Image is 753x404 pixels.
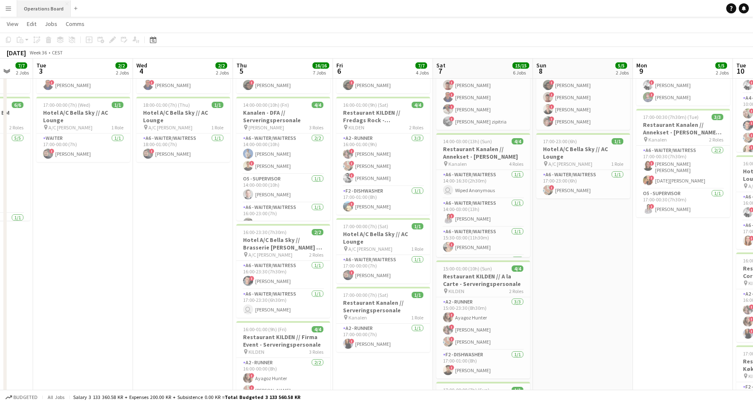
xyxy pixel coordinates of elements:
span: Kanalen [448,161,467,167]
app-job-card: 16:00-23:30 (7h30m)2/2Hotel A/C Bella Sky // Brasserie [PERSON_NAME] - Serveringspersonale A/C [P... [236,224,330,318]
app-card-role: A6 - WAITER/WAITRESS1/117:00-00:00 (7h)![PERSON_NAME] [336,255,430,283]
app-card-role: O5 - SUPERVISOR1/1 [436,255,530,284]
span: Total Budgeted 3 133 560.58 KR [225,394,300,400]
button: Operations Board [17,0,71,17]
app-card-role: A4 - BREAKFAST ATTENDANT4/408:00-12:00 (4h)![PERSON_NAME]![PERSON_NAME]![PERSON_NAME]![PERSON_NAME] [536,65,630,130]
span: ! [149,80,154,85]
app-card-role: A2 - RUNNER3/315:00-23:30 (8h30m)!Ayagoz Hunter![PERSON_NAME]![PERSON_NAME] [436,297,530,350]
span: 14:00-03:00 (13h) (Sun) [443,138,492,144]
span: ! [449,242,454,247]
div: 08:00-12:00 (4h)4/4Hotel A/C Bella Sky // BM Breakfast A/C [PERSON_NAME]1 RoleA4 - BREAKFAST ATTE... [536,28,630,130]
span: 2/2 [115,62,127,69]
h3: Hotel A/C Bella Sky // Brasserie [PERSON_NAME] - Serveringspersonale [236,236,330,251]
span: ! [649,204,654,209]
span: 1/1 [412,223,423,229]
app-card-role: A2 - RUNNER2/216:00-00:00 (8h)!Ayagoz Hunter![PERSON_NAME] [236,358,330,399]
div: Salary 3 133 360.58 KR + Expenses 200.00 KR + Subsistence 0.00 KR = [73,394,300,400]
app-card-role: A6 - WAITER/WAITRESS1/118:00-01:00 (7h)![PERSON_NAME] [136,134,230,162]
span: ! [349,161,354,166]
app-card-role: O5 - SUPERVISOR1/117:00-00:30 (7h30m)![PERSON_NAME] [636,189,730,217]
span: Sat [436,62,446,69]
app-job-card: 17:00-00:00 (7h) (Sat)1/1Restaurant Kanalen // Serveringspersonale Kanalen1 RoleA2 - RUNNER1/117:... [336,287,430,352]
h3: Hotel A/C Bella Sky // AC Lounge [336,230,430,245]
span: A/C [PERSON_NAME] [49,124,92,131]
span: ! [449,80,454,85]
app-card-role: A6 - WAITER/WAITRESS1/117:00-23:00 (6h)![PERSON_NAME] [536,170,630,198]
span: 7 [435,66,446,76]
span: Kanalen [348,314,367,321]
span: ! [549,92,554,97]
span: 7/7 [15,62,27,69]
span: A/C [PERSON_NAME] [548,161,592,167]
app-job-card: 14:00-03:00 (13h) (Sun)4/4Restaurant Kanalen // Annekset - [PERSON_NAME] Kanalen4 RolesA6 - WAITE... [436,133,530,257]
span: ! [449,324,454,329]
div: 6 Jobs [513,69,529,76]
span: [PERSON_NAME] [248,124,284,131]
app-card-role: A6 - WAITER/WAITRESS1/117:00-23:30 (6h30m) [PERSON_NAME] [236,289,330,318]
span: 4/4 [512,138,523,144]
span: 8 [535,66,546,76]
div: 2 Jobs [116,69,129,76]
span: 2 Roles [409,124,423,131]
div: [DATE] [7,49,26,57]
span: 5 [235,66,247,76]
app-card-role: A6 - WAITER/WAITRESS1/114:00-03:00 (13h)![PERSON_NAME] [436,198,530,227]
h3: Restaurant KILDEN // Firma Event - Serveringspersonale [236,333,330,348]
div: 2 Jobs [16,69,29,76]
span: Wed [136,62,147,69]
app-job-card: 15:00-01:00 (10h) (Sun)4/4Restaurant KILDEN // A la Carte - Serveringspersonale KILDEN2 RolesA2 -... [436,260,530,378]
span: Jobs [45,20,57,28]
span: ! [549,116,554,121]
app-job-card: 17:00-00:30 (7h30m) (Tue)3/3Restaurant Kanalen // Annekset - [PERSON_NAME] (KOELNMESSE) Kanalen2 ... [636,109,730,217]
app-card-role: A2 - RUNNER1/117:00-00:00 (7h)![PERSON_NAME] [336,324,430,352]
span: 5/5 [615,62,627,69]
span: 4 Roles [509,161,523,167]
app-card-role: O5 - SUPERVISOR1/114:00-00:00 (10h)[PERSON_NAME] [236,174,330,203]
span: ! [549,185,554,190]
span: Budgeted [13,394,38,400]
span: 4/4 [512,265,523,272]
app-card-role: F2 - DISHWASHER1/117:00-01:00 (8h)![PERSON_NAME] [436,350,530,378]
app-job-card: 17:00-00:00 (7h) (Sat)1/1Hotel A/C Bella Sky // AC Lounge A/C [PERSON_NAME]1 RoleA6 - WAITER/WAIT... [336,218,430,283]
span: 4/4 [412,102,423,108]
span: 4/4 [312,326,323,332]
span: ! [449,116,454,121]
span: ! [149,149,154,154]
span: 1/1 [212,102,223,108]
span: Thu [236,62,247,69]
span: 1/1 [512,387,523,393]
a: View [3,18,22,29]
span: 4 [135,66,147,76]
span: 17:00-00:00 (7h) (Sat) [343,292,388,298]
span: 1 Role [411,314,423,321]
span: Fri [336,62,343,69]
span: ! [249,385,254,390]
span: 10 [735,66,746,76]
span: 16:00-01:00 (9h) (Sat) [343,102,388,108]
app-card-role: Breakfast Waiter1/107:00-15:00 (8h)![PERSON_NAME] [36,65,130,93]
span: ! [349,173,354,178]
span: ! [349,201,354,206]
span: ! [649,80,654,85]
button: Budgeted [4,393,39,402]
span: 2 Roles [509,288,523,294]
div: CEST [52,49,63,56]
span: 2 Roles [309,252,323,258]
div: 2 Jobs [216,69,229,76]
span: ! [249,373,254,378]
span: 18:00-01:00 (7h) (Thu) [143,102,190,108]
div: 17:00-23:00 (6h)1/1Hotel A/C Bella Sky // AC Lounge A/C [PERSON_NAME]1 RoleA6 - WAITER/WAITRESS1/... [536,133,630,198]
span: ! [349,270,354,275]
span: ! [449,104,454,109]
span: 1 Role [611,161,623,167]
span: ! [449,312,454,317]
h3: Restaurant Kanalen // Annekset - [PERSON_NAME] [436,145,530,160]
span: 2/2 [215,62,227,69]
app-card-role: A6 - WAITER/WAITRESS2/214:00-00:00 (10h)[PERSON_NAME]![PERSON_NAME] [236,134,330,174]
span: 3 [35,66,46,76]
span: ! [249,80,254,85]
app-card-role: A2 - RUNNER3/316:00-01:00 (9h)![PERSON_NAME]![PERSON_NAME]![PERSON_NAME] [336,134,430,186]
span: 1/1 [612,138,623,144]
span: ! [349,80,354,85]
